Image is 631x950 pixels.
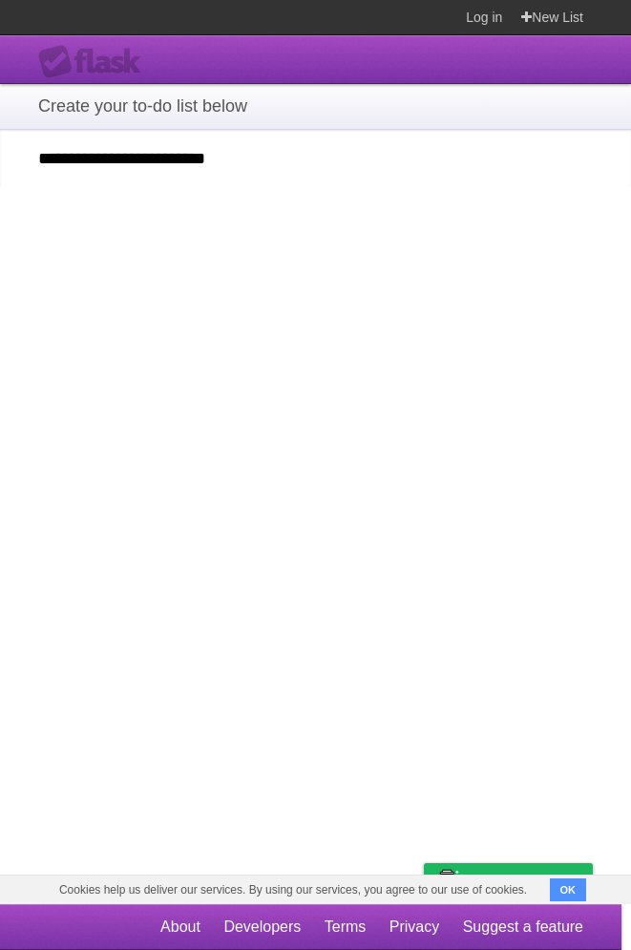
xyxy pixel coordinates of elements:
[464,864,583,897] span: Buy me a coffee
[433,864,459,897] img: Buy me a coffee
[325,909,367,945] a: Terms
[463,909,583,945] a: Suggest a feature
[424,863,593,898] a: Buy me a coffee
[40,876,546,904] span: Cookies help us deliver our services. By using our services, you agree to our use of cookies.
[38,45,153,79] div: Flask
[38,94,593,119] h1: Create your to-do list below
[389,909,439,945] a: Privacy
[550,878,587,901] button: OK
[223,909,301,945] a: Developers
[160,909,200,945] a: About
